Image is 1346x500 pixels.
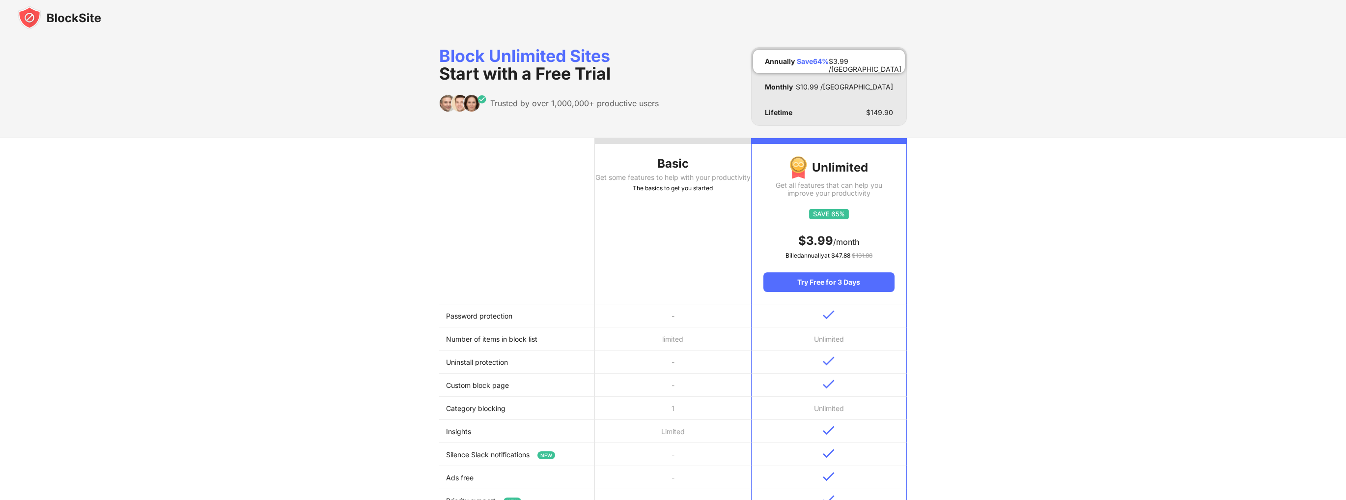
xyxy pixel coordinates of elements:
td: limited [595,327,751,351]
img: blocksite-icon-black.svg [18,6,101,29]
span: $ 131.88 [852,252,872,259]
img: v-blue.svg [823,426,835,435]
span: NEW [537,451,555,459]
td: - [595,466,751,489]
td: Unlimited [751,327,907,351]
td: - [595,443,751,466]
img: img-premium-medal [789,156,807,179]
img: v-blue.svg [823,310,835,320]
span: Start with a Free Trial [439,63,611,84]
div: Try Free for 3 Days [763,272,895,292]
td: Ads free [439,466,595,489]
td: Unlimited [751,397,907,420]
div: $ 149.90 [866,109,893,117]
img: save65.svg [809,209,849,219]
td: Uninstall protection [439,351,595,374]
td: Password protection [439,304,595,327]
div: Save 64 % [797,58,829,65]
td: Silence Slack notifications [439,443,595,466]
img: v-blue.svg [823,449,835,458]
div: Get some features to help with your productivity [595,174,751,181]
td: - [595,304,751,327]
td: Custom block page [439,374,595,397]
div: Block Unlimited Sites [439,47,659,83]
td: Number of items in block list [439,327,595,351]
img: v-blue.svg [823,472,835,481]
td: Category blocking [439,397,595,420]
div: /month [763,233,895,249]
img: trusted-by.svg [439,94,487,112]
div: Unlimited [763,156,895,179]
td: Limited [595,420,751,443]
div: Monthly [765,83,793,91]
div: Annually [765,58,795,65]
td: - [595,374,751,397]
td: 1 [595,397,751,420]
div: $ 10.99 /[GEOGRAPHIC_DATA] [796,83,893,91]
td: Insights [439,420,595,443]
div: Basic [595,156,751,172]
img: v-blue.svg [823,356,835,366]
td: - [595,351,751,374]
div: Trusted by over 1,000,000+ productive users [490,98,659,108]
div: Get all features that can help you improve your productivity [763,181,895,197]
img: v-blue.svg [823,380,835,389]
span: $ 3.99 [798,234,833,248]
div: The basics to get you started [595,183,751,193]
div: Billed annually at $ 47.88 [763,251,895,261]
div: $ 3.99 /[GEOGRAPHIC_DATA] [829,58,901,65]
div: Lifetime [765,109,792,117]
